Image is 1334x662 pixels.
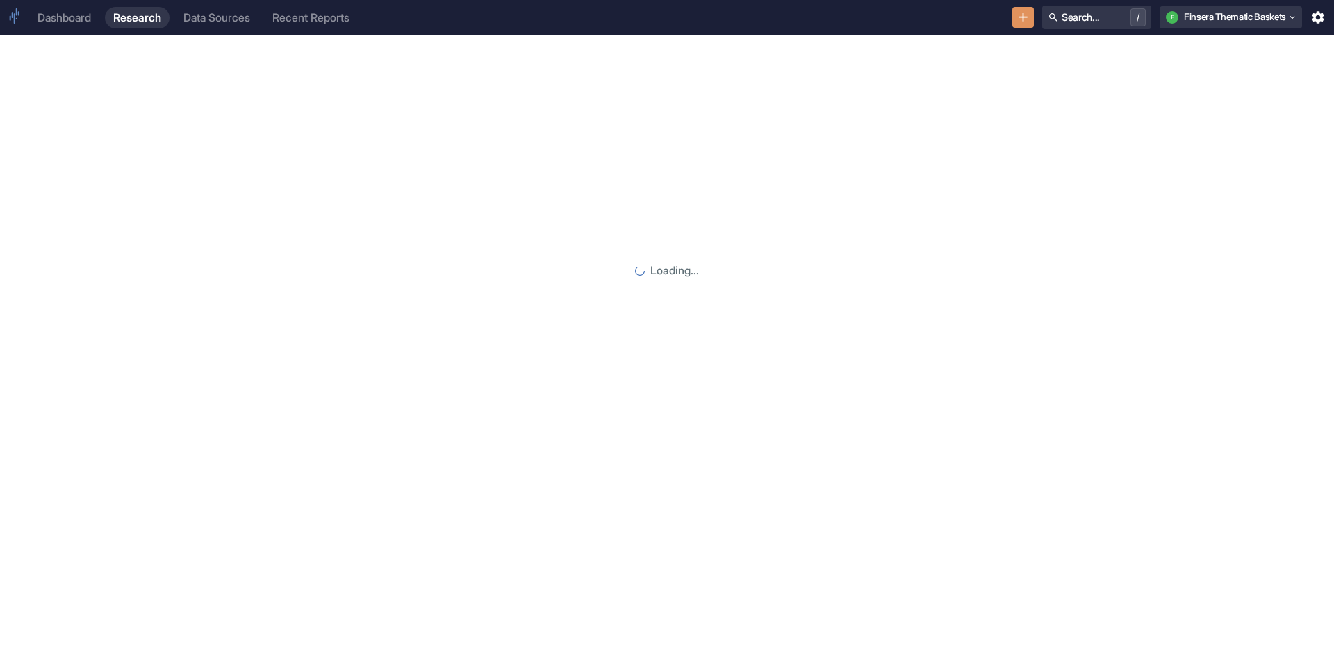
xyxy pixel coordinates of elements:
a: Recent Reports [264,7,358,28]
button: FFinsera Thematic Baskets [1160,6,1302,28]
a: Research [105,7,170,28]
div: Recent Reports [272,11,349,24]
button: New Resource [1012,7,1034,28]
div: F [1166,11,1178,24]
a: Data Sources [175,7,258,28]
div: Research [113,11,161,24]
p: Loading... [650,263,699,279]
div: Dashboard [38,11,91,24]
div: Data Sources [183,11,250,24]
button: Search.../ [1042,6,1151,29]
a: Dashboard [29,7,99,28]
